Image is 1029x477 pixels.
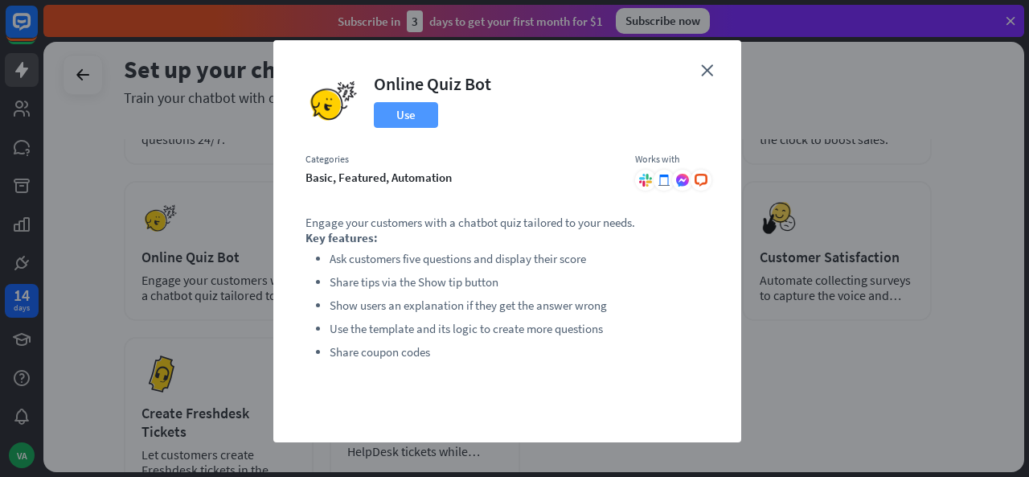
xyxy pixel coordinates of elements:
li: Use the template and its logic to create more questions [330,319,635,339]
strong: Key features: [305,230,378,245]
div: Online Quiz Bot [374,72,491,95]
button: Use [374,102,438,128]
button: Open LiveChat chat widget [13,6,61,55]
div: Works with [635,153,709,166]
p: Engage your customers with a chatbot quiz tailored to your needs. [305,215,635,230]
li: Ask customers five questions and display their score [330,249,635,269]
div: Categories [305,153,619,166]
li: Share tips via the Show tip button [330,273,635,292]
li: Share coupon codes [330,343,635,362]
div: basic, featured, automation [305,170,619,185]
li: Show users an explanation if they get the answer wrong [330,296,635,315]
i: close [701,64,713,76]
img: Online Quiz Bot [305,72,362,129]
